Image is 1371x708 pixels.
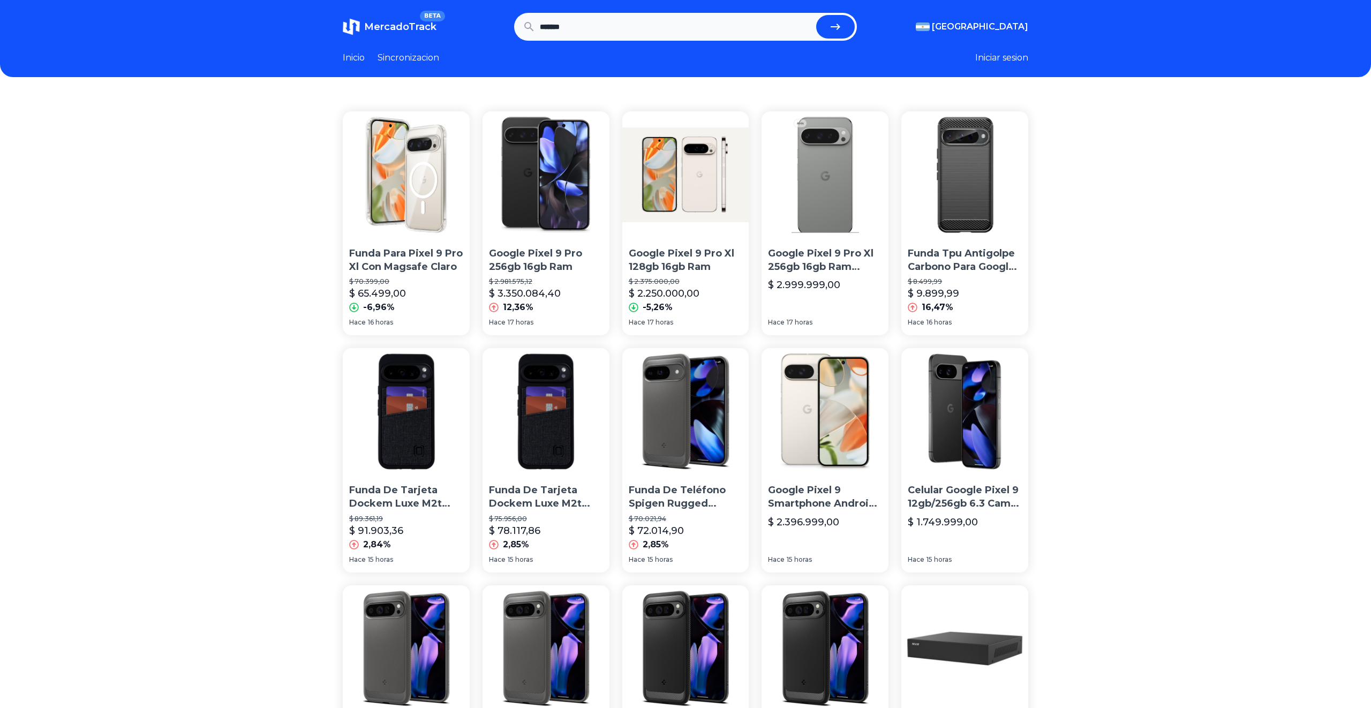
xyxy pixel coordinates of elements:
[349,515,463,523] p: $ 89.361,19
[908,484,1022,510] p: Celular Google Pixel 9 12gb/256gb 6.3 Cam 50+48mp/10,5mp
[349,484,463,510] p: Funda De Tarjeta Dockem Luxe M2t Para Google Pixel 9 Y 9 Pro
[768,484,882,510] p: Google Pixel 9 Smartphone Android 128 Gb Porcelana Ews
[622,348,749,572] a: Funda De Teléfono Spigen Rugged Armor Para Pixel 9/pixel 9 PFunda De Teléfono Spigen Rugged Armor...
[629,484,743,510] p: Funda De Teléfono Spigen Rugged Armor Para Pixel 9/pixel 9 P
[901,348,1028,475] img: Celular Google Pixel 9 12gb/256gb 6.3 Cam 50+48mp/10,5mp
[483,111,609,335] a: Google Pixel 9 Pro 256gb 16gb RamGoogle Pixel 9 Pro 256gb 16gb Ram$ 2.981.575,12$ 3.350.084,4012,...
[643,538,669,551] p: 2,85%
[926,555,952,564] span: 15 horas
[508,318,533,327] span: 17 horas
[622,111,749,238] img: Google Pixel 9 Pro Xl 128gb 16gb Ram
[489,515,603,523] p: $ 75.956,00
[629,523,684,538] p: $ 72.014,90
[901,348,1028,572] a: Celular Google Pixel 9 12gb/256gb 6.3 Cam 50+48mp/10,5mpCelular Google Pixel 9 12gb/256gb 6.3 Cam...
[503,301,533,314] p: 12,36%
[768,247,882,274] p: Google Pixel 9 Pro Xl 256gb 16gb Ram Android Sellado
[349,277,463,286] p: $ 70.399,00
[508,555,533,564] span: 15 horas
[768,515,839,530] p: $ 2.396.999,00
[975,51,1028,64] button: Iniciar sesion
[787,555,812,564] span: 15 horas
[647,555,673,564] span: 15 horas
[343,51,365,64] a: Inicio
[908,277,1022,286] p: $ 8.499,99
[503,538,529,551] p: 2,85%
[489,555,506,564] span: Hace
[349,286,406,301] p: $ 65.499,00
[349,247,463,274] p: Funda Para Pixel 9 Pro Xl Con Magsafe Claro
[420,11,445,21] span: BETA
[349,555,366,564] span: Hace
[343,111,470,335] a: Funda Para Pixel 9 Pro Xl Con Magsafe ClaroFunda Para Pixel 9 Pro Xl Con Magsafe Claro$ 70.399,00...
[629,277,743,286] p: $ 2.375.000,00
[343,111,470,238] img: Funda Para Pixel 9 Pro Xl Con Magsafe Claro
[363,538,391,551] p: 2,84%
[762,348,888,475] img: Google Pixel 9 Smartphone Android 128 Gb Porcelana Ews
[622,348,749,475] img: Funda De Teléfono Spigen Rugged Armor Para Pixel 9/pixel 9 P
[643,301,673,314] p: -5,26%
[629,247,743,274] p: Google Pixel 9 Pro Xl 128gb 16gb Ram
[629,286,699,301] p: $ 2.250.000,00
[768,555,785,564] span: Hace
[378,51,439,64] a: Sincronizacion
[489,286,561,301] p: $ 3.350.084,40
[629,318,645,327] span: Hace
[343,348,470,475] img: Funda De Tarjeta Dockem Luxe M2t Para Google Pixel 9 Y 9 Pro
[489,247,603,274] p: Google Pixel 9 Pro 256gb 16gb Ram
[901,111,1028,238] img: Funda Tpu Antigolpe Carbono Para Google Pixel 9 9a 9 Pro
[762,111,888,335] a: Google Pixel 9 Pro Xl 256gb 16gb Ram Android SelladoGoogle Pixel 9 Pro Xl 256gb 16gb Ram Android ...
[787,318,812,327] span: 17 horas
[916,20,1028,33] button: [GEOGRAPHIC_DATA]
[363,301,395,314] p: -6,96%
[908,515,978,530] p: $ 1.749.999,00
[343,348,470,572] a: Funda De Tarjeta Dockem Luxe M2t Para Google Pixel 9 Y 9 ProFunda De Tarjeta Dockem Luxe M2t Para...
[768,318,785,327] span: Hace
[349,523,403,538] p: $ 91.903,36
[343,18,436,35] a: MercadoTrackBETA
[349,318,366,327] span: Hace
[922,301,953,314] p: 16,47%
[932,20,1028,33] span: [GEOGRAPHIC_DATA]
[762,111,888,238] img: Google Pixel 9 Pro Xl 256gb 16gb Ram Android Sellado
[483,348,609,572] a: Funda De Tarjeta Dockem Luxe M2t Para Google Pixel 9 Y 9 ProFunda De Tarjeta Dockem Luxe M2t Para...
[489,523,540,538] p: $ 78.117,86
[629,555,645,564] span: Hace
[483,348,609,475] img: Funda De Tarjeta Dockem Luxe M2t Para Google Pixel 9 Y 9 Pro
[768,277,840,292] p: $ 2.999.999,00
[908,555,924,564] span: Hace
[908,286,959,301] p: $ 9.899,99
[629,515,743,523] p: $ 70.021,94
[343,18,360,35] img: MercadoTrack
[647,318,673,327] span: 17 horas
[916,22,930,31] img: Argentina
[908,318,924,327] span: Hace
[489,277,603,286] p: $ 2.981.575,12
[489,318,506,327] span: Hace
[368,555,393,564] span: 15 horas
[489,484,603,510] p: Funda De Tarjeta Dockem Luxe M2t Para Google Pixel 9 Y 9 Pro
[368,318,393,327] span: 16 horas
[908,247,1022,274] p: Funda Tpu Antigolpe Carbono Para Google Pixel 9 9a 9 Pro
[483,111,609,238] img: Google Pixel 9 Pro 256gb 16gb Ram
[926,318,952,327] span: 16 horas
[622,111,749,335] a: Google Pixel 9 Pro Xl 128gb 16gb RamGoogle Pixel 9 Pro Xl 128gb 16gb Ram$ 2.375.000,00$ 2.250.000...
[364,21,436,33] span: MercadoTrack
[901,111,1028,335] a: Funda Tpu Antigolpe Carbono Para Google Pixel 9 9a 9 ProFunda Tpu Antigolpe Carbono Para Google P...
[762,348,888,572] a: Google Pixel 9 Smartphone Android 128 Gb Porcelana EwsGoogle Pixel 9 Smartphone Android 128 Gb Po...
